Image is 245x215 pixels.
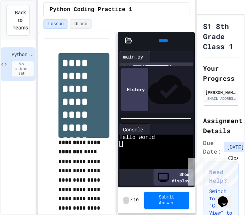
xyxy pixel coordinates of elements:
span: Hello world [119,135,155,141]
iframe: chat widget [215,186,238,208]
iframe: chat widget [185,155,238,186]
div: History [121,68,148,111]
div: [PERSON_NAME] [205,89,236,95]
div: [EMAIL_ADDRESS][DOMAIN_NAME] [205,96,236,101]
div: 1 [119,63,127,70]
div: Console [119,126,147,133]
span: Python Coding Practice 1 [11,52,34,58]
div: Show display [154,169,193,186]
div: Chat with us now!Close [3,3,50,46]
button: Lesson [43,19,68,29]
span: Submit Answer [150,195,183,206]
span: / [130,197,133,203]
span: Python Coding Practice 1 [50,5,132,14]
h1: S1 8th Grade Class 1 [203,21,239,51]
div: main.py [119,53,147,60]
button: Grade [70,19,92,29]
h2: Your Progress [203,63,239,83]
span: Due Date: [203,139,221,156]
span: - [123,197,129,204]
span: Back to Teams [13,9,28,32]
h2: Assignment Details [203,116,239,136]
span: 10 [133,197,138,203]
span: No time set [11,61,34,77]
